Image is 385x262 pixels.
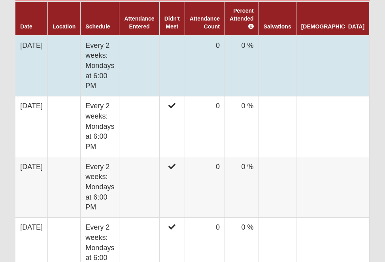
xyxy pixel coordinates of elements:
[164,15,180,30] a: Didn't Meet
[225,96,259,157] td: 0 %
[15,157,47,218] td: [DATE]
[230,8,254,30] a: Percent Attended
[185,96,225,157] td: 0
[225,157,259,218] td: 0 %
[15,36,47,96] td: [DATE]
[20,23,32,30] a: Date
[81,36,119,96] td: Every 2 weeks: Mondays at 6:00 PM
[85,23,110,30] a: Schedule
[81,96,119,157] td: Every 2 weeks: Mondays at 6:00 PM
[259,2,296,36] th: Salvations
[185,36,225,96] td: 0
[81,157,119,218] td: Every 2 weeks: Mondays at 6:00 PM
[190,15,220,30] a: Attendance Count
[225,36,259,96] td: 0 %
[185,157,225,218] td: 0
[15,96,47,157] td: [DATE]
[296,2,369,36] th: [DEMOGRAPHIC_DATA]
[53,23,75,30] a: Location
[124,15,154,30] a: Attendance Entered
